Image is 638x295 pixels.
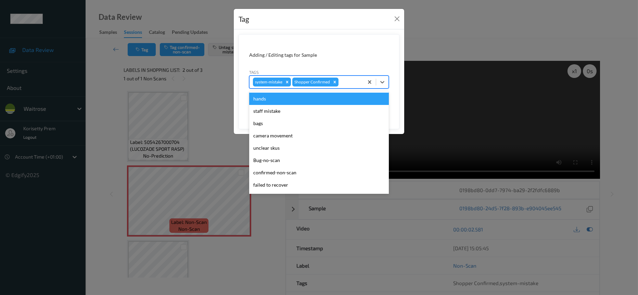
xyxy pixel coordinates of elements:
[249,93,389,105] div: hands
[249,130,389,142] div: camera movement
[249,154,389,166] div: Bug-no-scan
[283,78,291,86] div: Remove system-mistake
[249,69,259,75] label: Tags
[249,142,389,154] div: unclear skus
[249,179,389,191] div: failed to recover
[331,78,339,86] div: Remove Shopper Confirmed
[249,52,389,58] div: Adding / Editing tags for Sample
[392,14,402,24] button: Close
[249,191,389,203] div: product recovered
[249,166,389,179] div: confirmed-non-scan
[253,78,283,86] div: system-mistake
[249,117,389,130] div: bags
[239,14,249,25] div: Tag
[249,105,389,117] div: staff mistake
[292,78,331,86] div: Shopper Confirmed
